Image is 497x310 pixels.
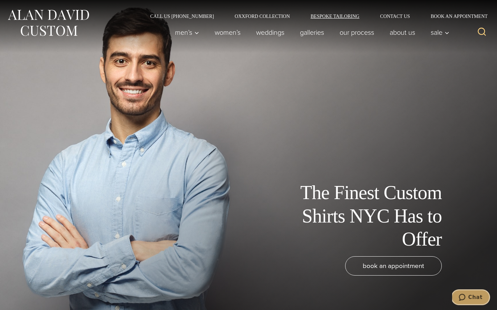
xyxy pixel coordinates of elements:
[7,8,90,38] img: Alan David Custom
[248,25,292,39] a: weddings
[370,14,420,19] a: Contact Us
[224,14,300,19] a: Oxxford Collection
[286,181,442,251] h1: The Finest Custom Shirts NYC Has to Offer
[363,261,424,271] span: book an appointment
[140,14,224,19] a: Call Us [PHONE_NUMBER]
[382,25,423,39] a: About Us
[167,25,453,39] nav: Primary Navigation
[474,24,490,41] button: View Search Form
[345,256,442,276] a: book an appointment
[332,25,382,39] a: Our Process
[207,25,248,39] a: Women’s
[452,289,490,307] iframe: Opens a widget where you can chat to one of our agents
[420,14,490,19] a: Book an Appointment
[423,25,453,39] button: Sale sub menu toggle
[167,25,207,39] button: Men’s sub menu toggle
[300,14,370,19] a: Bespoke Tailoring
[292,25,332,39] a: Galleries
[140,14,490,19] nav: Secondary Navigation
